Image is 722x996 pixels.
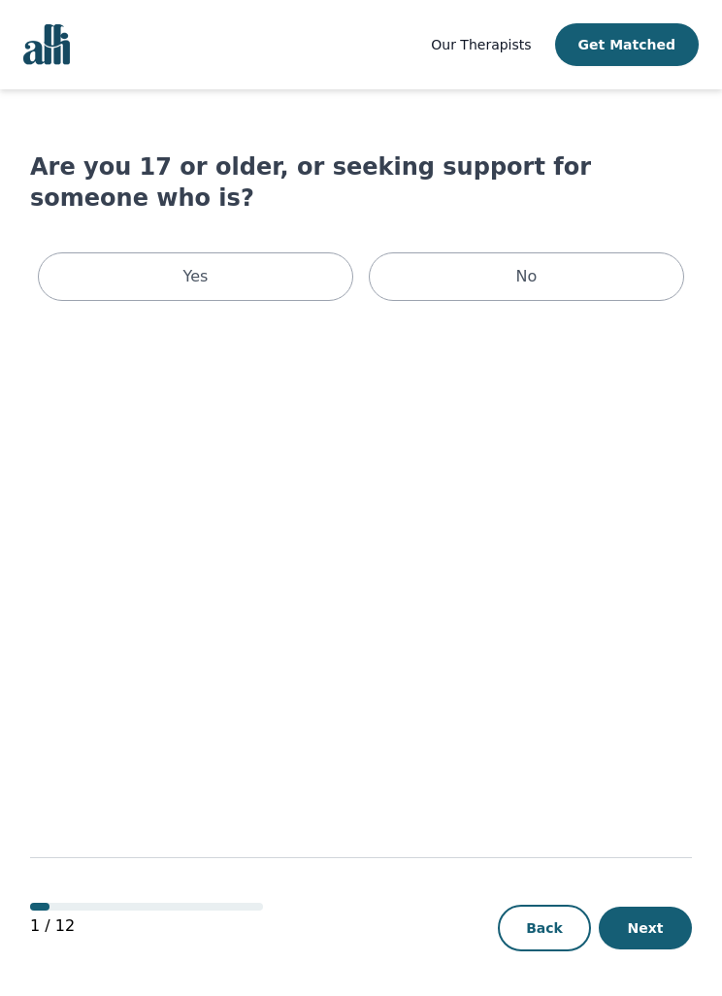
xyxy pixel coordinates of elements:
[23,24,70,65] img: alli logo
[183,265,209,288] p: Yes
[599,907,692,949] button: Next
[431,33,531,56] a: Our Therapists
[30,151,692,214] h1: Are you 17 or older, or seeking support for someone who is?
[516,265,538,288] p: No
[498,905,591,951] button: Back
[431,37,531,52] span: Our Therapists
[555,23,699,66] button: Get Matched
[30,914,263,938] p: 1 / 12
